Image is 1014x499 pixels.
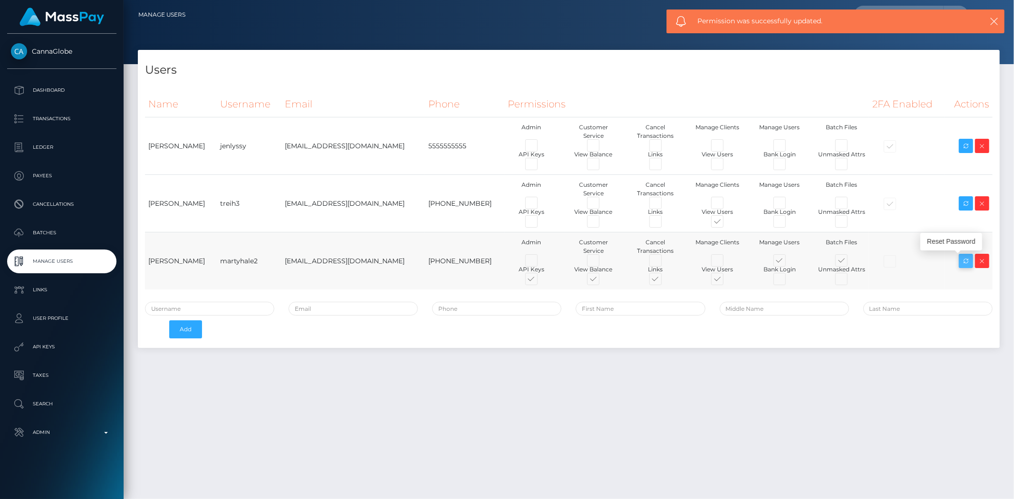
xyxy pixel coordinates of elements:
div: Cancel Transactions [625,181,687,198]
a: Ledger [7,135,116,159]
a: API Keys [7,335,116,359]
a: Taxes [7,364,116,387]
div: Customer Service [562,123,625,140]
input: Search... [854,6,944,24]
p: Payees [11,169,113,183]
div: Admin [501,238,563,255]
div: Admin [501,181,563,198]
div: API Keys [501,208,563,216]
a: Cancellations [7,192,116,216]
div: Customer Service [562,181,625,198]
a: Manage Users [138,5,185,25]
th: Username [217,91,281,117]
p: Search [11,397,113,411]
p: Batches [11,226,113,240]
div: View Users [686,265,749,274]
p: Taxes [11,368,113,383]
p: Dashboard [11,83,113,97]
td: [PERSON_NAME] [145,175,217,232]
td: martyhale2 [217,232,281,290]
td: [EMAIL_ADDRESS][DOMAIN_NAME] [281,175,425,232]
div: Customer Service [562,238,625,255]
input: Phone [432,302,561,316]
th: Permissions [504,91,869,117]
td: [PERSON_NAME] [145,232,217,290]
div: Unmasked Attrs [811,265,873,274]
input: First Name [576,302,705,316]
div: Bank Login [749,265,811,274]
a: Links [7,278,116,302]
td: [EMAIL_ADDRESS][DOMAIN_NAME] [281,117,425,175]
a: Batches [7,221,116,245]
p: Links [11,283,113,297]
div: Batch Files [811,123,873,140]
div: Links [625,208,687,216]
div: Manage Users [749,238,811,255]
div: Admin [501,123,563,140]
input: Username [145,302,274,316]
th: Name [145,91,217,117]
th: Actions [945,91,993,117]
a: Payees [7,164,116,188]
div: Manage Clients [686,238,749,255]
div: Manage Users [749,123,811,140]
td: treih3 [217,175,281,232]
div: API Keys [501,150,563,159]
div: Bank Login [749,208,811,216]
div: Bank Login [749,150,811,159]
div: Batch Files [811,181,873,198]
div: Unmasked Attrs [811,208,873,216]
div: Manage Clients [686,123,749,140]
input: Last Name [863,302,993,316]
p: Transactions [11,112,113,126]
div: Links [625,265,687,274]
div: Cancel Transactions [625,123,687,140]
p: API Keys [11,340,113,354]
div: View Balance [562,150,625,159]
td: [EMAIL_ADDRESS][DOMAIN_NAME] [281,232,425,290]
span: CannaGlobe [7,47,116,56]
p: Ledger [11,140,113,154]
div: Batch Files [811,238,873,255]
a: Search [7,392,116,416]
a: Manage Users [7,249,116,273]
p: Admin [11,425,113,440]
th: 2FA Enabled [869,91,945,117]
th: Email [281,91,425,117]
div: View Users [686,208,749,216]
td: jenlyssy [217,117,281,175]
h4: Users [145,62,993,78]
p: User Profile [11,311,113,326]
div: View Balance [562,208,625,216]
p: Manage Users [11,254,113,269]
a: Admin [7,421,116,444]
div: View Balance [562,265,625,274]
div: API Keys [501,265,563,274]
span: Permission was successfully updated. [697,16,962,26]
td: 5555555555 [425,117,504,175]
a: Transactions [7,107,116,131]
div: Reset Password [920,233,982,250]
td: [PHONE_NUMBER]‬ [425,175,504,232]
img: CannaGlobe [11,43,27,59]
div: Cancel Transactions [625,238,687,255]
th: Phone [425,91,504,117]
input: Middle Name [720,302,849,316]
img: MassPay Logo [19,8,104,26]
td: [PHONE_NUMBER] [425,232,504,290]
div: Manage Clients [686,181,749,198]
div: View Users [686,150,749,159]
p: Cancellations [11,197,113,211]
button: Add [169,320,202,338]
a: User Profile [7,307,116,330]
div: Manage Users [749,181,811,198]
div: Links [625,150,687,159]
input: Email [289,302,418,316]
a: Dashboard [7,78,116,102]
div: Unmasked Attrs [811,150,873,159]
td: [PERSON_NAME] [145,117,217,175]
